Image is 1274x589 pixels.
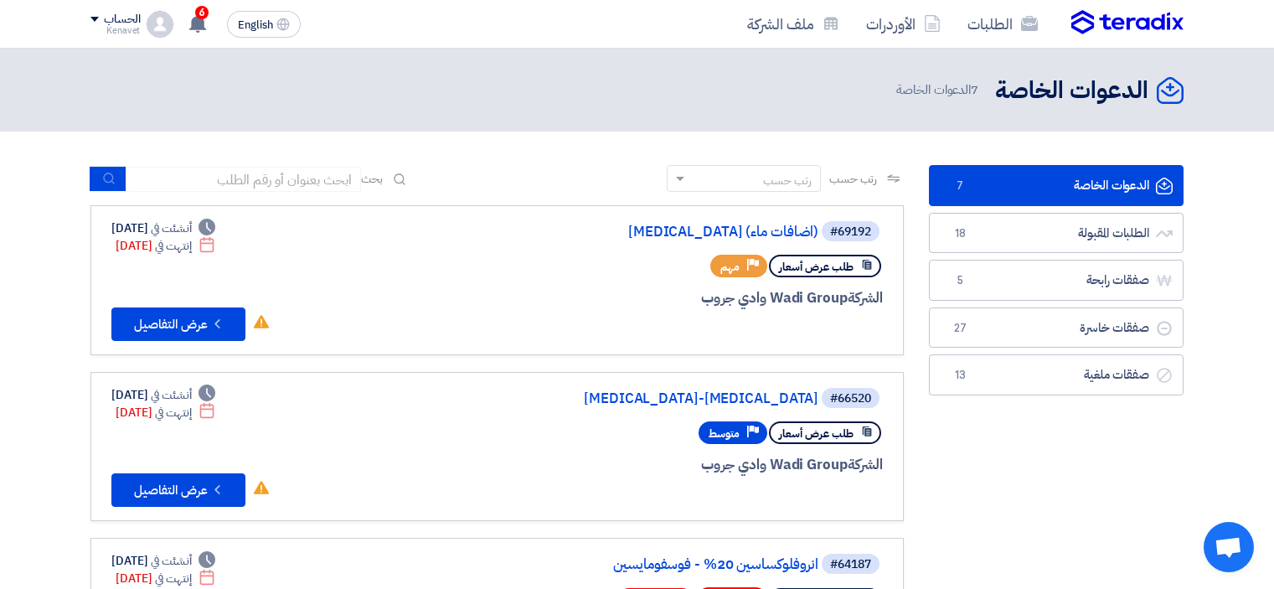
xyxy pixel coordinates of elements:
button: عرض التفاصيل [111,473,245,507]
div: [DATE] [116,570,215,587]
div: الحساب [104,13,140,27]
div: Open chat [1204,522,1254,572]
span: مهم [720,259,740,275]
div: Wadi Group وادي جروب [480,287,883,309]
span: 13 [950,367,970,384]
div: [DATE] [111,386,215,404]
span: الشركة [848,287,884,308]
span: الشركة [848,454,884,475]
img: Teradix logo [1071,10,1184,35]
a: [MEDICAL_DATA] (اضافات ماء) [483,225,818,240]
span: الدعوات الخاصة [896,80,982,100]
div: [DATE] [116,237,215,255]
span: رتب حسب [829,170,877,188]
span: إنتهت في [155,570,191,587]
span: 7 [950,178,970,194]
a: ملف الشركة [734,4,853,44]
a: انروفلوكساسين 20% - فوسفومايسين [483,557,818,572]
button: English [227,11,301,38]
img: profile_test.png [147,11,173,38]
div: [DATE] [111,552,215,570]
h2: الدعوات الخاصة [995,75,1148,107]
a: الدعوات الخاصة7 [929,165,1184,206]
span: 18 [950,225,970,242]
span: 6 [195,6,209,19]
span: 27 [950,320,970,337]
span: أنشئت في [151,220,191,237]
a: صفقات ملغية13 [929,354,1184,395]
a: [MEDICAL_DATA]-[MEDICAL_DATA] [483,391,818,406]
input: ابحث بعنوان أو رقم الطلب [126,167,361,192]
span: بحث [361,170,383,188]
span: أنشئت في [151,386,191,404]
span: English [238,19,273,31]
a: الأوردرات [853,4,954,44]
span: طلب عرض أسعار [779,259,854,275]
a: صفقات رابحة5 [929,260,1184,301]
span: أنشئت في [151,552,191,570]
div: #64187 [830,559,871,571]
div: #66520 [830,393,871,405]
div: Kenavet [90,26,140,35]
div: رتب حسب [763,172,812,189]
span: 5 [950,272,970,289]
span: إنتهت في [155,404,191,421]
span: 7 [971,80,978,99]
span: إنتهت في [155,237,191,255]
button: عرض التفاصيل [111,307,245,341]
a: الطلبات المقبولة18 [929,213,1184,254]
div: #69192 [830,226,871,238]
span: طلب عرض أسعار [779,426,854,442]
a: الطلبات [954,4,1051,44]
span: متوسط [709,426,740,442]
div: [DATE] [116,404,215,421]
div: Wadi Group وادي جروب [480,454,883,476]
div: [DATE] [111,220,215,237]
a: صفقات خاسرة27 [929,307,1184,349]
